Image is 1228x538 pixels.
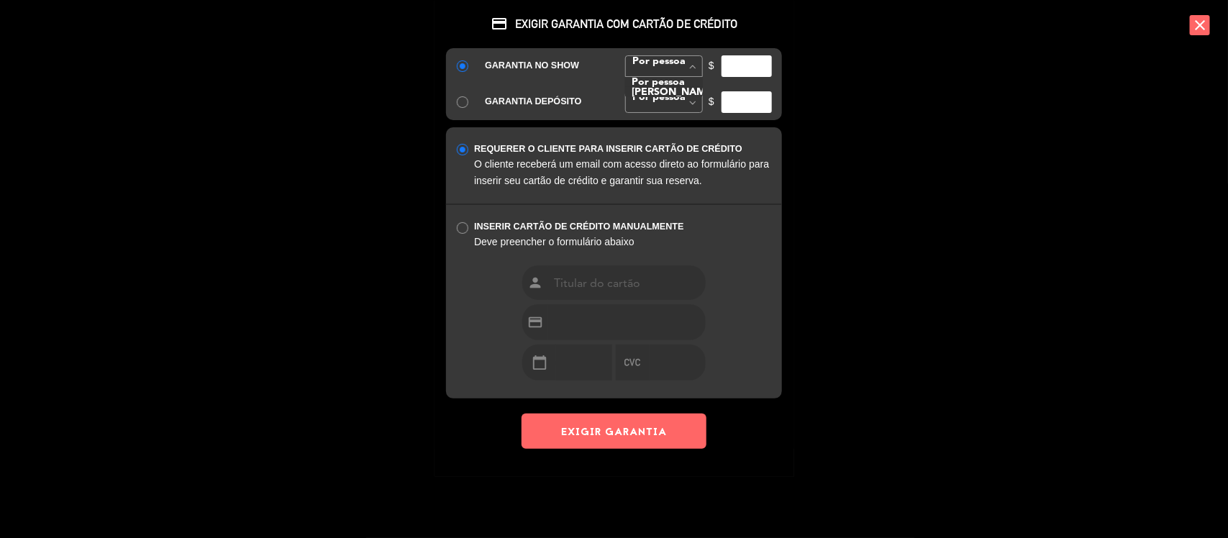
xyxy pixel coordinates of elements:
div: Deve preencher o formulário abaixo [474,234,771,250]
div: O cliente receberá um email com acesso direto ao formulário para inserir seu cartão de crédito e ... [474,156,771,189]
button: EXIGIR GARANTIA [522,414,706,449]
div: REQUERER O CLIENTE PARA INSERIR CARTÃO DE CRÉDITO [474,142,771,157]
div: GARANTIA DEPÓSITO [485,94,603,109]
i: credit_card [491,15,508,32]
div: INSERIR CARTÃO DE CRÉDITO MANUALMENTE [474,219,771,234]
span: EXIGIR GARANTIA COM CARTÃO DE CRÉDITO [446,15,781,32]
div: GARANTIA NO SHOW [485,58,603,73]
span: $ [709,94,714,110]
i: close [1190,15,1210,35]
a: [PERSON_NAME] fixo [625,87,703,97]
span: $ [709,58,714,74]
span: Por pessoa [629,92,686,102]
span: Por pessoa [629,56,686,66]
a: Por pessoa [625,77,703,87]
